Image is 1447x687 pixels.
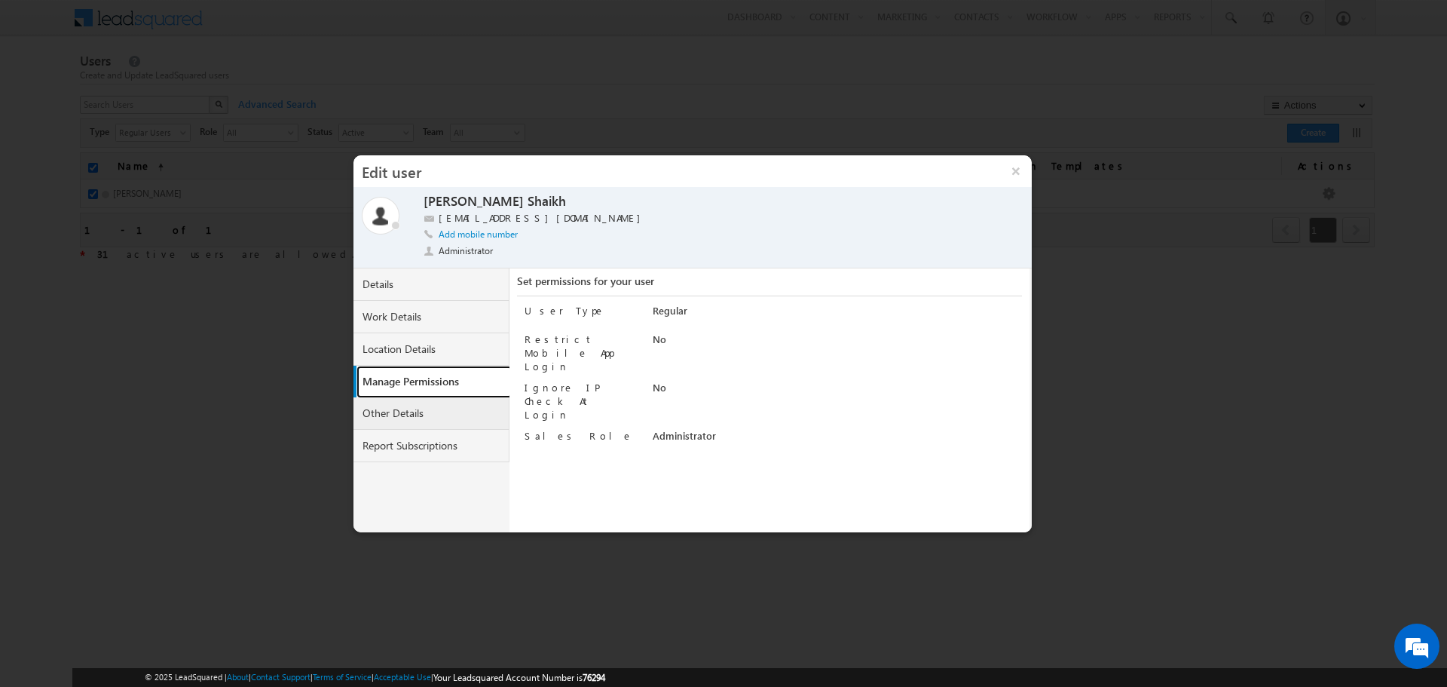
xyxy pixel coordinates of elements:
[374,672,431,682] a: Acceptable Use
[433,672,605,683] span: Your Leadsquared Account Number is
[525,381,598,421] label: Ignore IP Check At Login
[525,304,605,317] label: User Type
[227,672,249,682] a: About
[439,244,494,258] span: Administrator
[313,672,372,682] a: Terms of Service
[353,301,510,333] a: Work Details
[353,155,1000,187] h3: Edit user
[353,333,510,366] a: Location Details
[653,381,1022,402] div: No
[424,193,524,210] label: [PERSON_NAME]
[145,670,605,685] span: © 2025 LeadSquared | | | | |
[1000,155,1032,187] button: ×
[247,8,283,44] div: Minimize live chat window
[353,397,510,430] a: Other Details
[517,274,1021,296] div: Set permissions for your user
[353,430,510,462] a: Report Subscriptions
[251,672,311,682] a: Contact Support
[26,79,63,99] img: d_60004797649_company_0_60004797649
[205,465,274,485] em: Start Chat
[353,268,510,301] a: Details
[653,304,1022,325] div: Regular
[528,193,566,210] label: Shaikh
[78,79,253,99] div: Chat with us now
[439,228,518,240] a: Add mobile number
[356,366,513,398] a: Manage Permissions
[653,333,1022,354] div: No
[653,429,1022,450] div: Administrator
[439,211,648,225] label: [EMAIL_ADDRESS][DOMAIN_NAME]
[20,140,275,452] textarea: Type your message and hit 'Enter'
[525,333,613,373] label: Restrict Mobile App Login
[583,672,605,683] span: 76294
[525,429,633,442] label: Sales Role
